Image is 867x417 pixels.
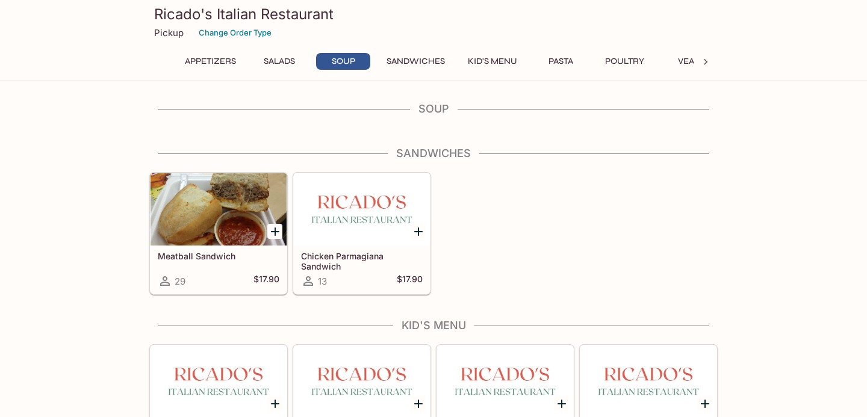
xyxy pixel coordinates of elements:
h4: Kid's Menu [149,319,718,332]
button: Kid's Menu [461,53,524,70]
span: 13 [318,276,327,287]
h5: Chicken Parmagiana Sandwich [301,251,423,271]
h4: Soup [149,102,718,116]
button: Add Meatball Sandwich [267,224,282,239]
a: Meatball Sandwich29$17.90 [150,173,287,294]
button: Pasta [533,53,588,70]
button: Appetizers [178,53,243,70]
span: 29 [175,276,185,287]
button: Veal [661,53,715,70]
div: Chicken Parmagiana Sandwich [294,173,430,246]
button: Add (Kid) linguine Cream Sauce [267,396,282,411]
p: Pickup [154,27,184,39]
h3: Ricado's Italian Restaurant [154,5,713,23]
button: Poultry [597,53,651,70]
h4: Sandwiches [149,147,718,160]
button: Add (Kid) linguine Meat Sauce [411,396,426,411]
h5: $17.90 [397,274,423,288]
h5: $17.90 [253,274,279,288]
button: Change Order Type [193,23,277,42]
div: Meatball Sandwich [151,173,287,246]
button: Sandwiches [380,53,452,70]
h5: Meatball Sandwich [158,251,279,261]
button: Add (Kid) Ravioli with Marinara Sauce [697,396,712,411]
button: Soup [316,53,370,70]
a: Chicken Parmagiana Sandwich13$17.90 [293,173,430,294]
button: Add Chicken Parmagiana Sandwich [411,224,426,239]
button: Salads [252,53,306,70]
button: Add (Kid) Linguine Meat Ball [554,396,569,411]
